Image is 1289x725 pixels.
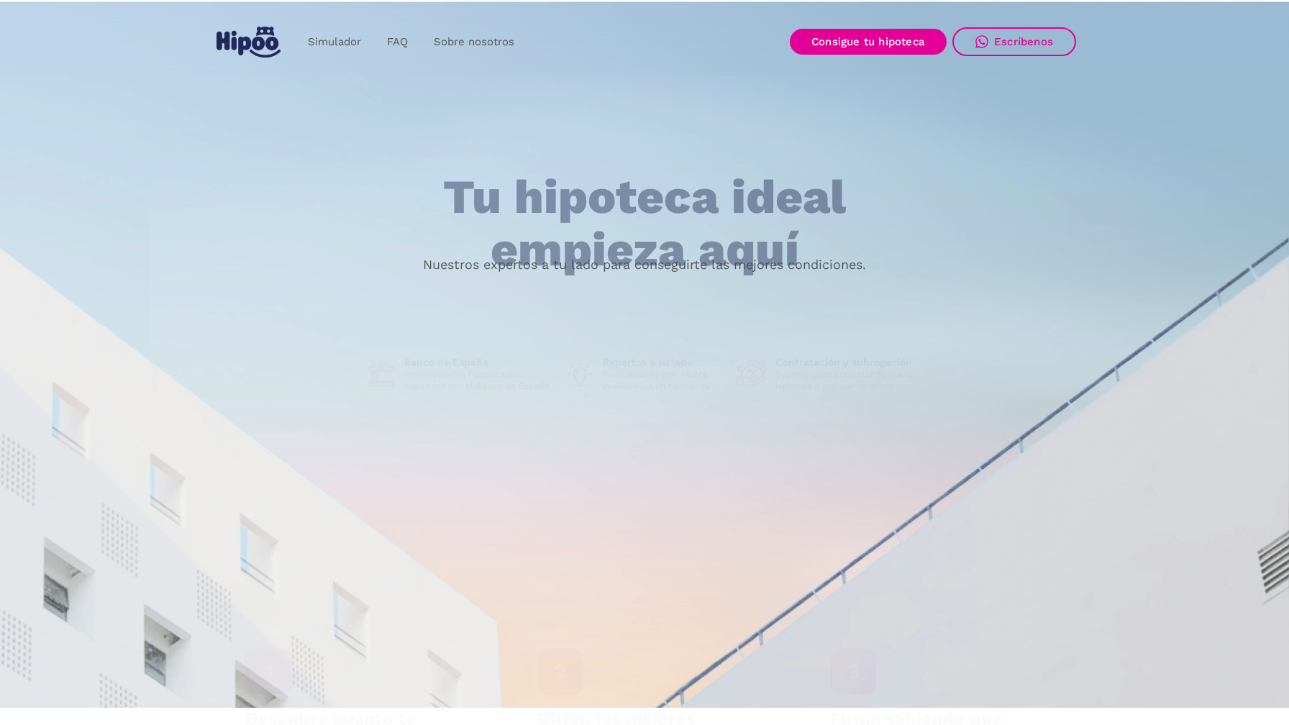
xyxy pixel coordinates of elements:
[213,21,283,63] a: home
[421,28,527,56] a: Sobre nosotros
[994,35,1053,48] div: Escríbenos
[404,369,552,392] p: Intermediarios hipotecarios regulados por el Banco de España
[295,28,374,56] a: Simulador
[775,356,924,369] h1: Contratación y subrogación
[372,171,917,275] h1: Tu hipoteca ideal empieza aquí
[404,356,552,369] h1: Banco de España
[603,356,725,369] h1: Expertos a tu lado
[374,28,421,56] a: FAQ
[790,29,947,55] a: Consigue tu hipoteca
[952,27,1076,56] a: Escríbenos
